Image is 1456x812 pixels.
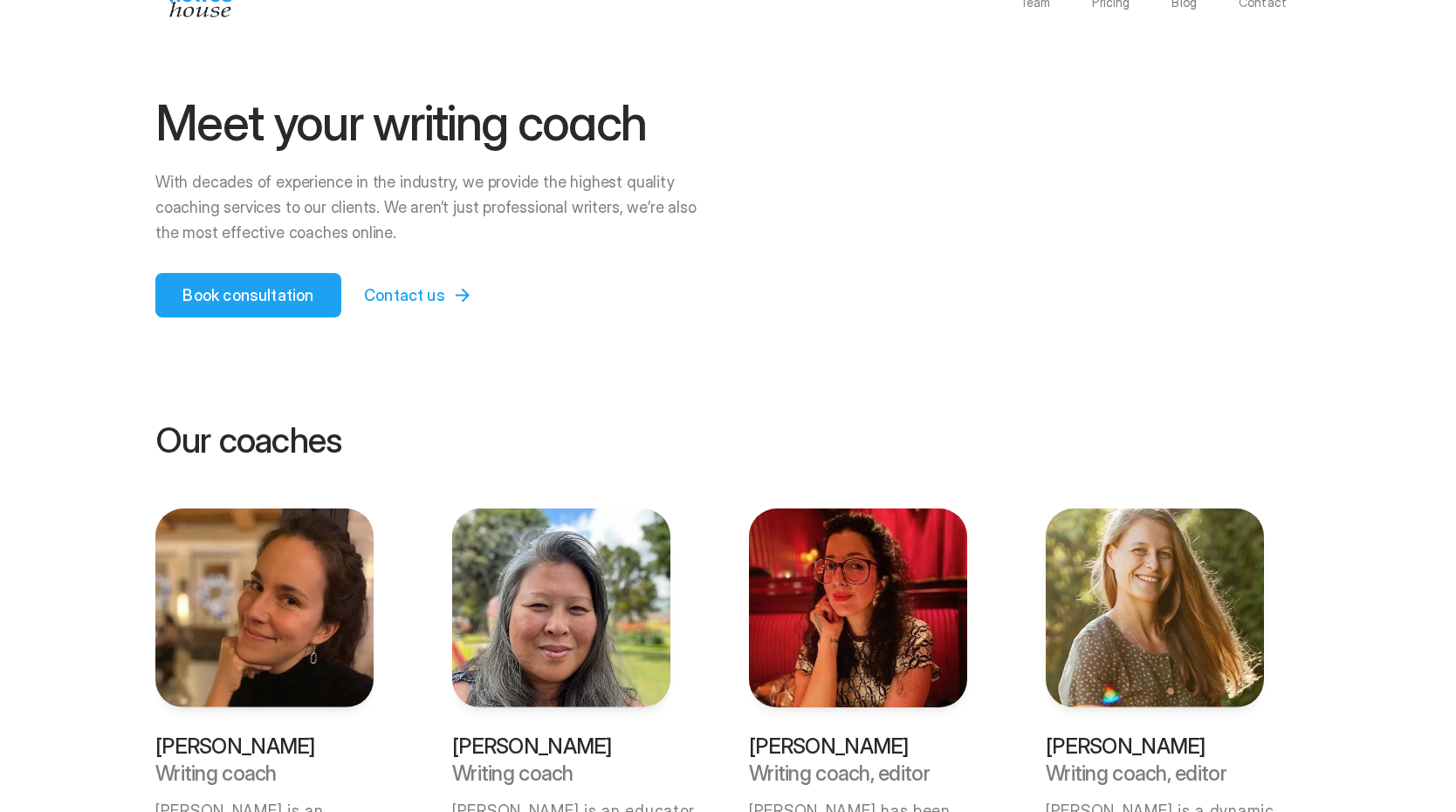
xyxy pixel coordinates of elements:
[155,98,712,149] h1: Meet your writing coach
[749,735,967,757] p: [PERSON_NAME]
[348,273,494,317] a: Contact us
[1046,508,1264,707] img: Maggie Sadler, one of the Hewes House book writing coach, literary agent, one of the best literar...
[452,762,670,784] p: Writing coach
[155,170,712,245] p: With decades of experience in the industry, we provide the highest quality coaching services to o...
[364,283,445,307] p: Contact us
[155,762,374,784] p: Writing coach
[452,735,670,757] p: [PERSON_NAME]
[182,283,313,307] p: Book consultation
[749,508,967,707] img: Porochista Khakpour, one of the Hewes House book editors and book coach, also runs a writing clas...
[452,508,670,707] img: Ky Huynh, one of the Hewes House book editors and book coach, also runs a writing class as a writ...
[155,422,1301,459] p: Our coaches
[1046,762,1264,784] p: Writing coach, editor
[749,762,967,784] p: Writing coach, editor
[155,735,374,757] p: [PERSON_NAME]
[1046,735,1264,757] p: [PERSON_NAME]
